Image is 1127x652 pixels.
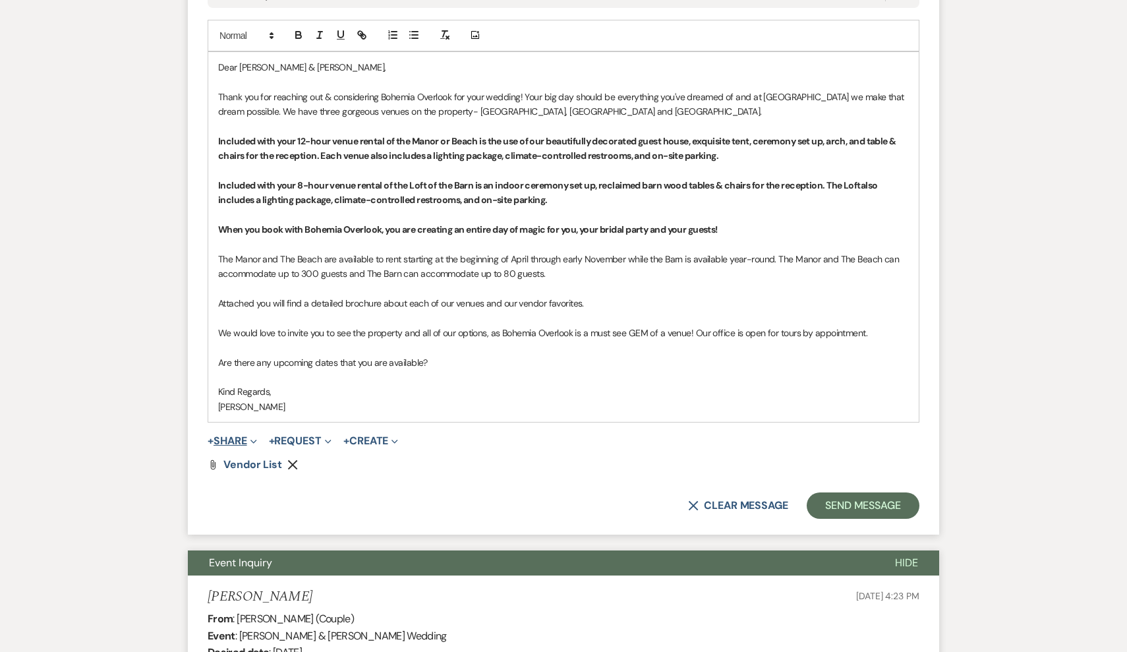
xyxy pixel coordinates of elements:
p: Attached you will find a detailed brochure about each of our venues and our vendor favorites. [218,296,909,311]
strong: When you book with Bohemia Overlook, you are creating an entire day of magic for you, your bridal... [218,223,718,235]
span: + [343,436,349,446]
b: Event [208,629,235,643]
button: Hide [874,550,939,576]
span: Are there any upcoming dates that you are available? [218,357,428,369]
p: Dear [PERSON_NAME] & [PERSON_NAME], [218,60,909,74]
p: Thank you for reaching out & considering Bohemia Overlook for your wedding! Your big day should b... [218,90,909,119]
button: Send Message [807,492,919,519]
span: Vendor List [223,458,282,471]
button: Event Inquiry [188,550,874,576]
p: The Manor and The Beach are available to rent starting at the beginning of April through early No... [218,252,909,282]
span: [DATE] 4:23 PM [856,590,919,602]
strong: Included with your 12-hour venue rental of the Manor or Beach is the use of our beautifully decor... [218,135,898,162]
span: Event Inquiry [209,556,272,570]
strong: Included with your 8-hour venue rental of the Loft of the Barn is an indoor ceremony set up, recl... [218,179,861,191]
button: Clear message [688,500,788,511]
p: We would love to invite you to see the property and all of our options, as Bohemia Overlook is a ... [218,326,909,340]
button: Share [208,436,257,446]
span: + [208,436,214,446]
p: Kind Regards, [218,384,909,399]
a: Vendor List [223,459,282,470]
h5: [PERSON_NAME] [208,589,312,605]
b: From [208,612,233,626]
button: Create [343,436,398,446]
span: Hide [895,556,918,570]
button: Request [269,436,332,446]
span: + [269,436,275,446]
p: [PERSON_NAME] [218,400,909,414]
